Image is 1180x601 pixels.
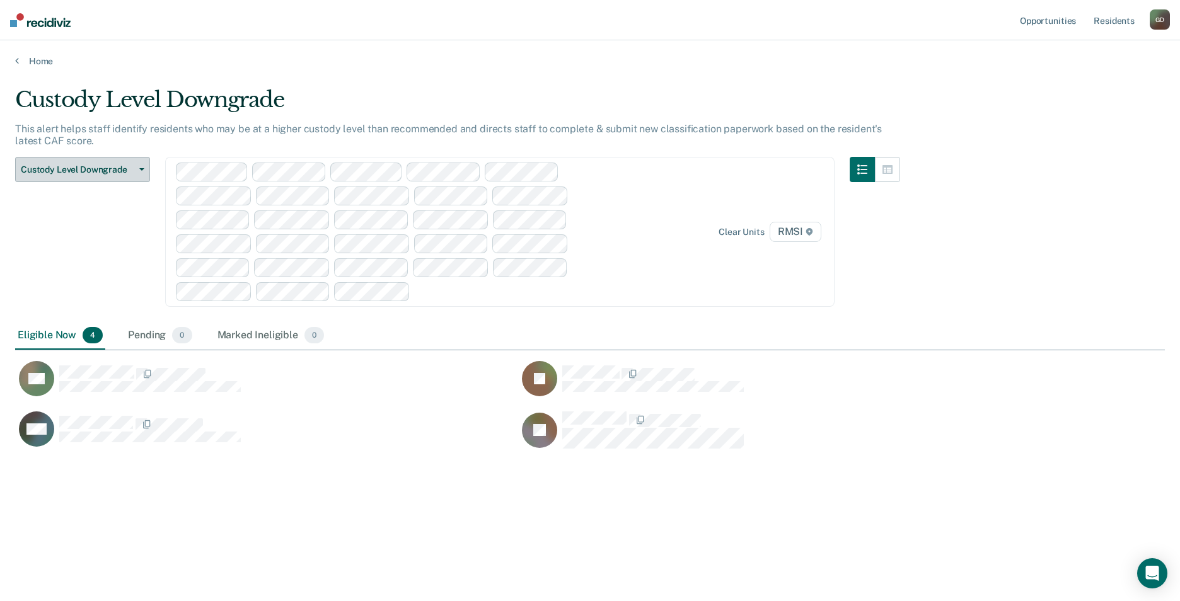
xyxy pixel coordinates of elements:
span: RMSI [770,222,821,242]
div: G D [1150,9,1170,30]
div: CaseloadOpportunityCell-00604570 [518,411,1021,461]
button: GD [1150,9,1170,30]
img: Recidiviz [10,13,71,27]
div: CaseloadOpportunityCell-00621667 [15,360,518,411]
span: 0 [172,327,192,343]
button: Custody Level Downgrade [15,157,150,182]
div: Clear units [719,227,765,238]
div: Custody Level Downgrade [15,87,900,123]
div: Pending0 [125,322,194,350]
span: 0 [304,327,324,343]
a: Home [15,55,1165,67]
p: This alert helps staff identify residents who may be at a higher custody level than recommended a... [15,123,882,147]
span: 4 [83,327,103,343]
span: Custody Level Downgrade [21,164,134,175]
div: Marked Ineligible0 [215,322,327,350]
div: CaseloadOpportunityCell-00397115 [15,411,518,461]
div: Eligible Now4 [15,322,105,350]
div: Open Intercom Messenger [1137,558,1167,588]
div: CaseloadOpportunityCell-00573095 [518,360,1021,411]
